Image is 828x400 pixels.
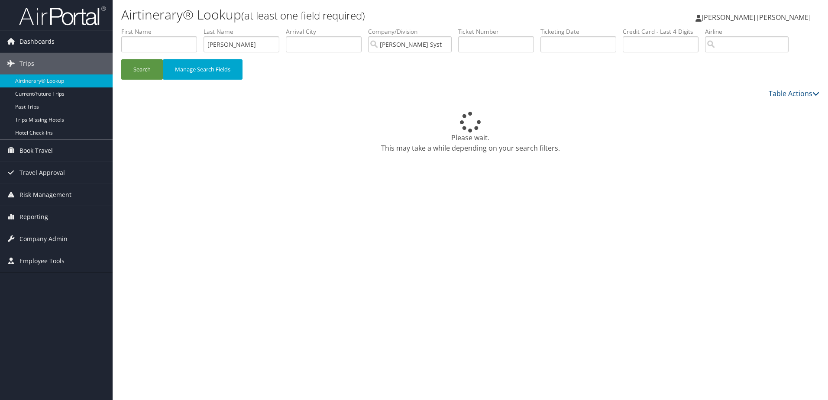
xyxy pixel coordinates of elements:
label: Arrival City [286,27,368,36]
span: Book Travel [19,140,53,161]
label: Ticketing Date [540,27,623,36]
div: Please wait. This may take a while depending on your search filters. [121,112,819,153]
small: (at least one field required) [241,8,365,23]
label: Credit Card - Last 4 Digits [623,27,705,36]
span: Trips [19,53,34,74]
span: Risk Management [19,184,71,206]
label: Airline [705,27,795,36]
span: Reporting [19,206,48,228]
button: Search [121,59,163,80]
span: Travel Approval [19,162,65,184]
h1: Airtinerary® Lookup [121,6,587,24]
label: Last Name [204,27,286,36]
span: [PERSON_NAME] [PERSON_NAME] [702,13,811,22]
label: First Name [121,27,204,36]
img: airportal-logo.png [19,6,106,26]
a: Table Actions [769,89,819,98]
a: [PERSON_NAME] [PERSON_NAME] [695,4,819,30]
span: Employee Tools [19,250,65,272]
button: Manage Search Fields [163,59,243,80]
label: Company/Division [368,27,458,36]
span: Company Admin [19,228,68,250]
label: Ticket Number [458,27,540,36]
span: Dashboards [19,31,55,52]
